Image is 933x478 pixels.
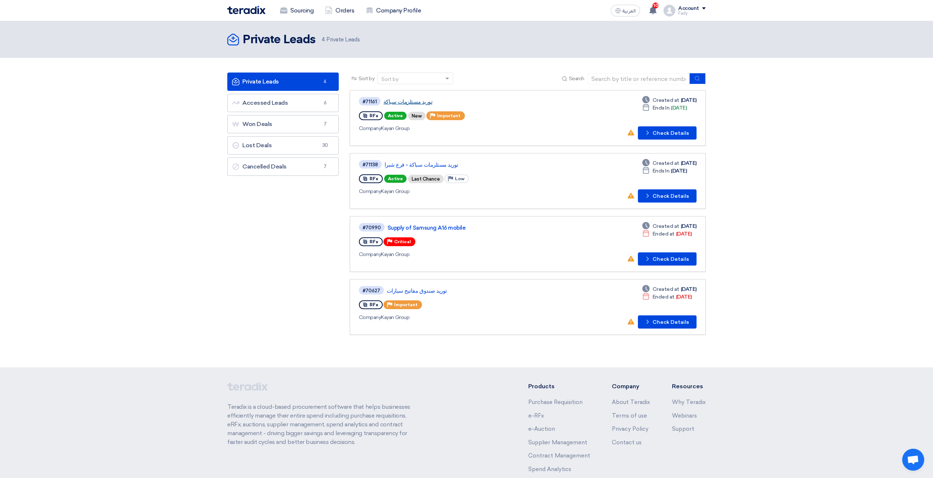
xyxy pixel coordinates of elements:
a: Privacy Policy [612,426,649,432]
span: Created at [653,222,679,230]
span: العربية [622,8,636,14]
input: Search by title or reference number [587,73,690,84]
a: Cancelled Deals7 [227,158,339,176]
span: RFx [370,113,378,118]
span: Private Leads [322,36,360,44]
div: Sort by [381,75,398,83]
span: 7 [321,121,330,128]
div: [DATE] [642,167,687,175]
span: RFx [370,176,378,181]
span: Company [359,314,381,320]
span: 10 [653,3,658,8]
a: توريد مستلزمات سباكة - فرع شبرا [385,162,568,168]
span: Ended at [653,293,675,301]
div: #70627 [363,288,380,293]
div: Last Chance [408,175,444,183]
a: Accessed Leads6 [227,94,339,112]
span: 4 [322,36,325,43]
span: Ended at [653,230,675,238]
li: Products [528,382,590,391]
span: Critical [394,239,411,244]
span: 30 [321,142,330,149]
div: Account [678,5,699,12]
div: Kayan Group [359,251,572,258]
div: #71138 [363,162,378,167]
a: Orders [319,3,360,19]
div: Kayan Group [359,314,572,321]
div: Fady [678,11,706,15]
div: [DATE] [642,285,697,293]
a: About Teradix [612,399,650,405]
span: Company [359,188,381,194]
a: Purchase Requisition [528,399,583,405]
span: 6 [321,99,330,107]
span: Sort by [359,75,375,82]
li: Resources [672,382,706,391]
span: Active [384,112,407,120]
a: توريد مستلزمات سباكة [383,99,567,105]
div: Kayan Group [359,125,568,132]
a: e-RFx [528,412,544,419]
div: [DATE] [642,230,692,238]
div: [DATE] [642,293,692,301]
span: Important [394,302,418,307]
div: New [408,112,426,120]
a: Supplier Management [528,439,587,446]
span: Important [437,113,460,118]
div: [DATE] [642,222,697,230]
span: Created at [653,96,679,104]
a: Company Profile [360,3,427,19]
button: Check Details [638,189,697,203]
a: e-Auction [528,426,555,432]
a: Open chat [902,449,924,471]
a: Contact us [612,439,642,446]
div: [DATE] [642,96,697,104]
span: Ends In [653,104,670,112]
div: #71161 [363,99,377,104]
button: Check Details [638,315,697,329]
a: Spend Analytics [528,466,571,473]
span: RFx [370,239,378,244]
div: #70990 [363,225,381,230]
a: Private Leads4 [227,73,339,91]
span: Ends In [653,167,670,175]
span: Low [455,176,464,181]
button: العربية [611,5,640,16]
h2: Private Leads [243,33,316,47]
img: Teradix logo [227,6,265,14]
p: Teradix is a cloud-based procurement software that helps businesses efficiently manage their enti... [227,403,419,446]
a: Supply of Samsung A16 mobile [387,225,571,231]
a: Terms of use [612,412,647,419]
span: Company [359,251,381,257]
div: Kayan Group [359,188,569,195]
a: Contract Management [528,452,590,459]
div: [DATE] [642,104,687,112]
li: Company [612,382,650,391]
span: Company [359,125,381,131]
span: 4 [321,78,330,85]
button: Check Details [638,252,697,266]
a: Lost Deals30 [227,136,339,155]
a: Won Deals7 [227,115,339,133]
span: Search [569,75,584,82]
span: 7 [321,163,330,170]
div: [DATE] [642,159,697,167]
a: Sourcing [274,3,319,19]
span: Created at [653,159,679,167]
span: RFx [370,302,378,307]
span: Created at [653,285,679,293]
a: Support [672,426,694,432]
img: profile_test.png [664,5,675,16]
span: Active [384,175,407,183]
a: توريد صندوق مفاتيح سيارات [387,288,570,294]
a: Why Teradix [672,399,706,405]
a: Webinars [672,412,697,419]
button: Check Details [638,126,697,140]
